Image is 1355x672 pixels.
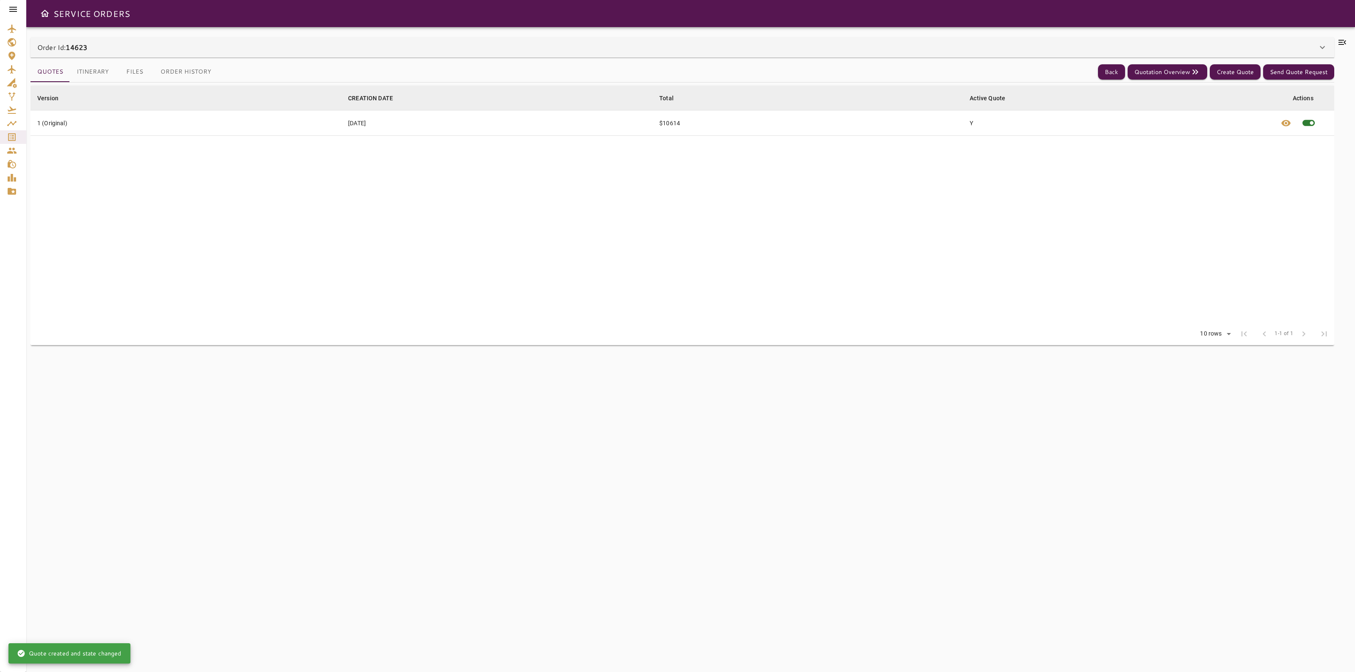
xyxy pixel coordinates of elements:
td: [DATE] [341,110,653,136]
button: Files [116,62,154,82]
p: Order Id: [37,42,87,52]
span: Active Quote [970,93,1016,103]
button: Open drawer [36,5,53,22]
div: Version [37,93,58,103]
td: $10614 [653,110,963,136]
span: CREATION DATE [348,93,404,103]
h6: SERVICE ORDERS [53,7,130,20]
b: 14623 [66,42,87,52]
div: Order Id:14623 [30,37,1334,58]
td: Y [963,110,1274,136]
span: 1-1 of 1 [1275,330,1293,338]
span: This quote is already active [1296,110,1321,135]
button: Itinerary [70,62,116,82]
button: View quote details [1276,110,1296,135]
span: Next Page [1294,324,1314,344]
button: Back [1098,64,1125,80]
div: Quote created and state changed [17,646,122,661]
button: Send Quote Request [1263,64,1334,80]
div: 10 rows [1195,328,1234,340]
div: Total [659,93,674,103]
button: Quotes [30,62,70,82]
button: Order History [154,62,218,82]
span: Last Page [1314,324,1334,344]
span: First Page [1234,324,1254,344]
span: Previous Page [1254,324,1275,344]
button: Create Quote [1210,64,1261,80]
div: 10 rows [1198,330,1224,337]
span: Version [37,93,69,103]
div: basic tabs example [30,62,218,82]
button: Quotation Overview [1128,64,1207,80]
div: CREATION DATE [348,93,393,103]
td: 1 (Original) [30,110,341,136]
div: Active Quote [970,93,1005,103]
span: Total [659,93,685,103]
span: visibility [1281,118,1291,128]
